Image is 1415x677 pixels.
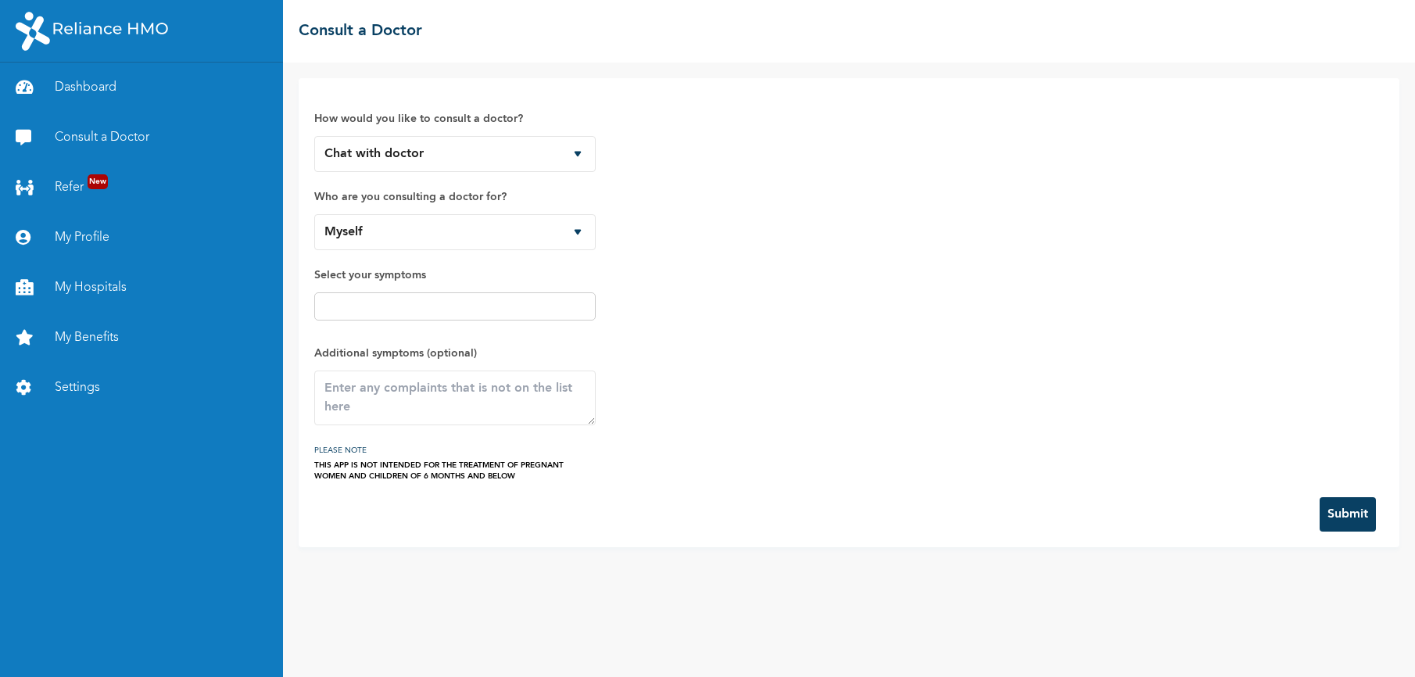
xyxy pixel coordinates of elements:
[1320,497,1376,532] button: Submit
[88,174,108,189] span: New
[314,441,596,460] h3: PLEASE NOTE
[314,109,596,128] label: How would you like to consult a doctor?
[314,266,596,285] label: Select your symptoms
[314,460,596,482] div: THIS APP IS NOT INTENDED FOR THE TREATMENT OF PREGNANT WOMEN AND CHILDREN OF 6 MONTHS AND BELOW
[314,188,596,206] label: Who are you consulting a doctor for?
[314,344,596,363] label: Additional symptoms (optional)
[299,20,422,43] h2: Consult a Doctor
[16,12,168,51] img: RelianceHMO's Logo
